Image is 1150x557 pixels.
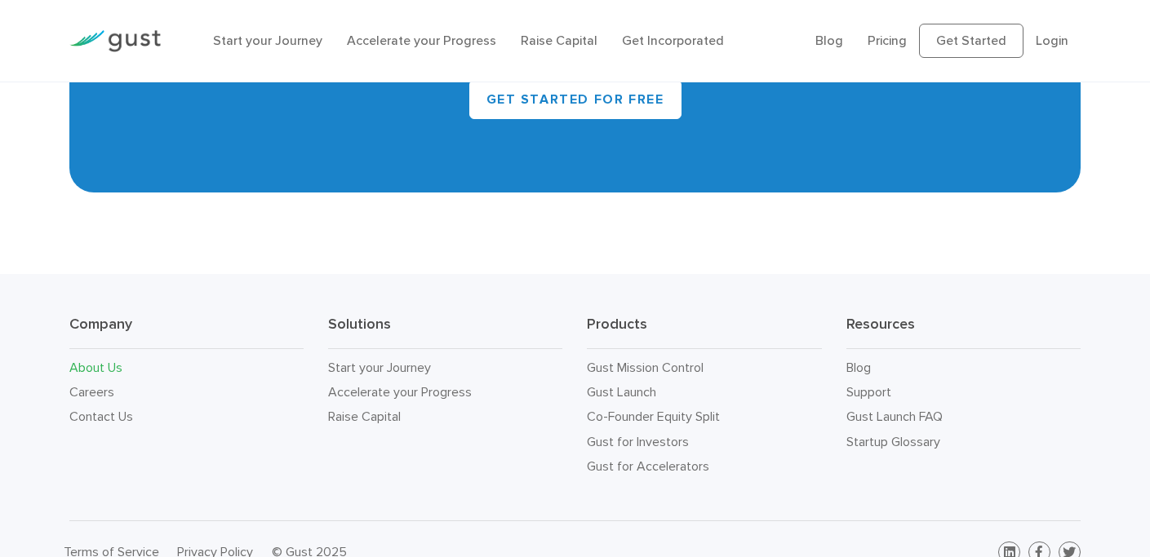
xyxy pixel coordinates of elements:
a: Gust Mission Control [587,360,704,375]
h3: Resources [846,315,1081,349]
h3: Solutions [328,315,562,349]
a: Blog [846,360,871,375]
a: Co-Founder Equity Split [587,409,720,424]
a: Pricing [868,33,907,48]
a: Get Started [919,24,1023,58]
a: Raise Capital [521,33,597,48]
a: Get Started for Free [469,80,682,119]
a: Gust for Investors [587,434,689,449]
a: Raise Capital [328,409,401,424]
a: Gust Launch [587,384,656,400]
a: Login [1036,33,1068,48]
a: Contact Us [69,409,133,424]
a: Accelerate your Progress [347,33,496,48]
a: Accelerate your Progress [328,384,472,400]
a: Careers [69,384,114,400]
h3: Products [587,315,821,349]
a: Gust for Accelerators [587,458,709,474]
a: Support [846,384,891,400]
a: Startup Glossary [846,434,940,449]
h3: Company [69,315,304,349]
a: About Us [69,360,122,375]
a: Start your Journey [213,33,322,48]
a: Start your Journey [328,360,431,375]
a: Gust Launch FAQ [846,409,943,424]
a: Blog [815,33,843,48]
img: Gust Logo [69,30,161,52]
a: Get Incorporated [622,33,724,48]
